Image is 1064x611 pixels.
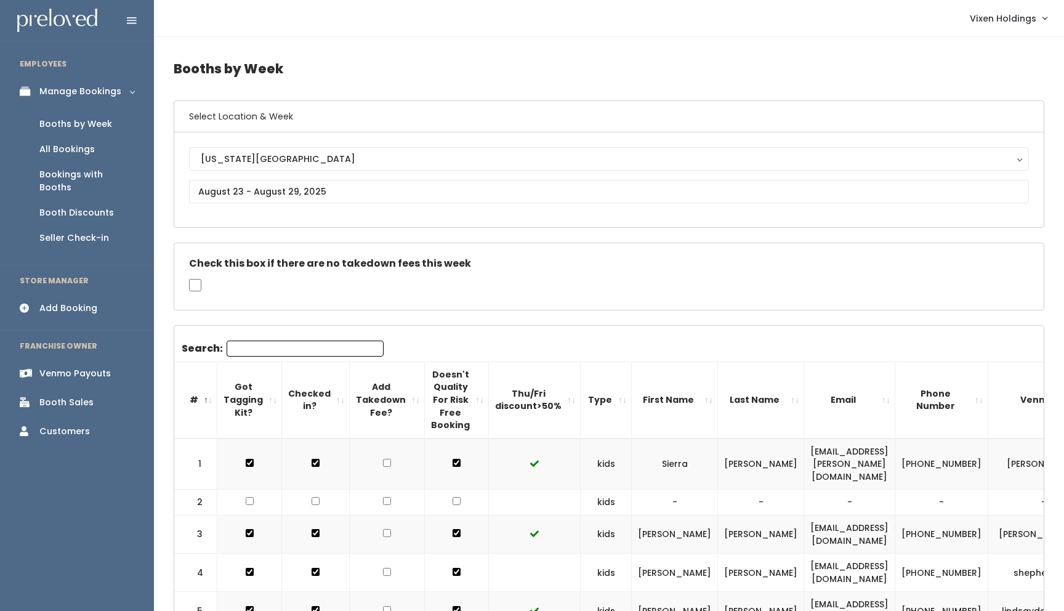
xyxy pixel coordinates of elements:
[39,302,97,315] div: Add Booking
[189,258,1029,269] h5: Check this box if there are no takedown fees this week
[718,554,804,592] td: [PERSON_NAME]
[39,85,121,98] div: Manage Bookings
[804,490,895,516] td: -
[970,12,1036,25] span: Vixen Holdings
[895,439,988,490] td: [PHONE_NUMBER]
[174,101,1044,132] h6: Select Location & Week
[581,554,632,592] td: kids
[895,516,988,554] td: [PHONE_NUMBER]
[39,232,109,245] div: Seller Check-in
[632,554,718,592] td: [PERSON_NAME]
[804,439,895,490] td: [EMAIL_ADDRESS][PERSON_NAME][DOMAIN_NAME]
[282,362,350,438] th: Checked in?: activate to sort column ascending
[895,490,988,516] td: -
[895,554,988,592] td: [PHONE_NUMBER]
[718,362,804,438] th: Last Name: activate to sort column ascending
[957,5,1059,31] a: Vixen Holdings
[581,516,632,554] td: kids
[39,206,114,219] div: Booth Discounts
[39,425,90,438] div: Customers
[174,439,217,490] td: 1
[174,362,217,438] th: #: activate to sort column descending
[425,362,489,438] th: Doesn't Quality For Risk Free Booking : activate to sort column ascending
[804,516,895,554] td: [EMAIL_ADDRESS][DOMAIN_NAME]
[39,367,111,380] div: Venmo Payouts
[174,554,217,592] td: 4
[350,362,425,438] th: Add Takedown Fee?: activate to sort column ascending
[718,439,804,490] td: [PERSON_NAME]
[632,439,718,490] td: Sierra
[39,118,112,131] div: Booths by Week
[489,362,581,438] th: Thu/Fri discount&gt;50%: activate to sort column ascending
[17,9,97,33] img: preloved logo
[189,147,1029,171] button: [US_STATE][GEOGRAPHIC_DATA]
[174,52,1044,86] h4: Booths by Week
[895,362,988,438] th: Phone Number: activate to sort column ascending
[804,554,895,592] td: [EMAIL_ADDRESS][DOMAIN_NAME]
[581,362,632,438] th: Type: activate to sort column ascending
[632,362,718,438] th: First Name: activate to sort column ascending
[182,341,384,357] label: Search:
[39,396,94,409] div: Booth Sales
[39,168,134,194] div: Bookings with Booths
[581,439,632,490] td: kids
[39,143,95,156] div: All Bookings
[217,362,282,438] th: Got Tagging Kit?: activate to sort column ascending
[718,516,804,554] td: [PERSON_NAME]
[189,180,1029,203] input: August 23 - August 29, 2025
[804,362,895,438] th: Email: activate to sort column ascending
[581,490,632,516] td: kids
[632,490,718,516] td: -
[174,490,217,516] td: 2
[227,341,384,357] input: Search:
[718,490,804,516] td: -
[174,516,217,554] td: 3
[632,516,718,554] td: [PERSON_NAME]
[201,152,1017,166] div: [US_STATE][GEOGRAPHIC_DATA]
